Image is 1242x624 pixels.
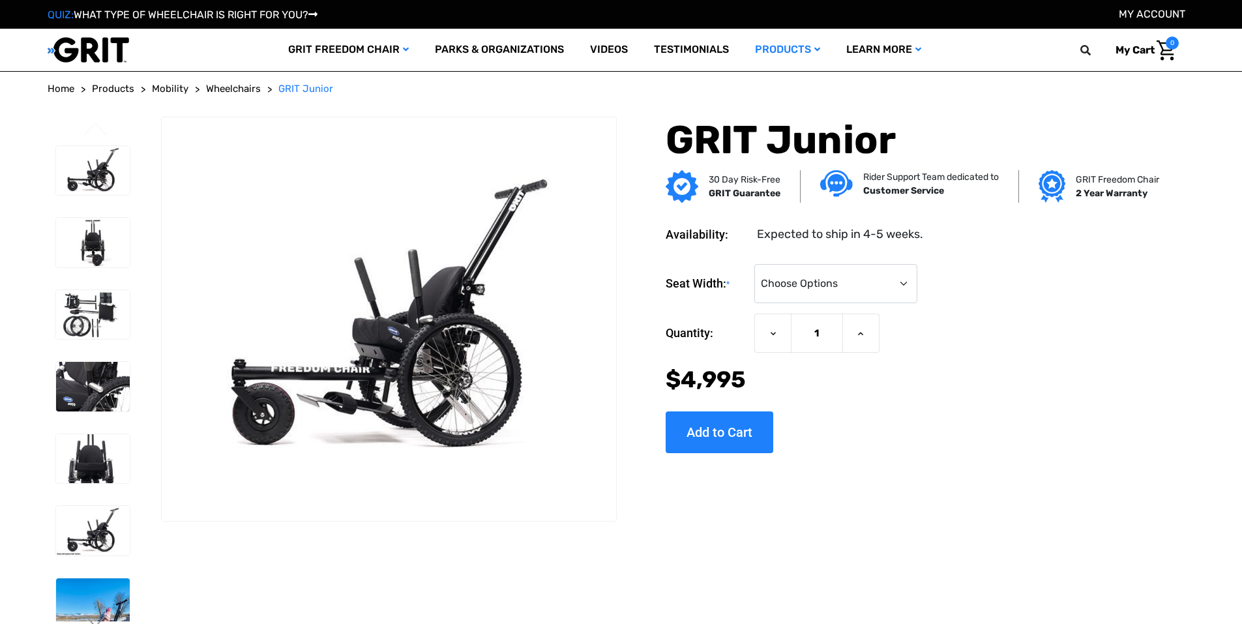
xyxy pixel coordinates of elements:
label: Quantity: [666,314,748,353]
strong: Customer Service [863,185,944,196]
a: Parks & Organizations [422,29,577,71]
p: Rider Support Team dedicated to [863,170,999,184]
input: Add to Cart [666,411,773,453]
img: GRIT Junior: close up of child-sized GRIT wheelchair with Invacare Matrx seat, levers, and wheels [56,362,130,411]
p: 30 Day Risk-Free [709,173,780,186]
a: GRIT Junior [278,82,333,97]
label: Seat Width: [666,264,748,304]
button: Go to slide 3 of 3 [82,123,110,138]
span: Products [92,83,134,95]
img: GRIT All-Terrain Wheelchair and Mobility Equipment [48,37,129,63]
strong: GRIT Guarantee [709,188,780,199]
span: Home [48,83,74,95]
a: Account [1119,8,1185,20]
span: GRIT Junior [278,83,333,95]
img: Cart [1157,40,1175,61]
img: Customer service [820,170,853,197]
span: $4,995 [666,366,746,393]
a: Learn More [833,29,934,71]
a: Home [48,82,74,97]
a: Videos [577,29,641,71]
img: Grit freedom [1039,170,1065,203]
dt: Availability: [666,226,748,243]
img: GRIT Junior: GRIT Freedom Chair all terrain wheelchair engineered specifically for kids [162,168,615,470]
strong: 2 Year Warranty [1076,188,1147,199]
img: GRIT Junior: disassembled child-specific GRIT Freedom Chair model with seatback, push handles, fo... [56,290,130,340]
p: GRIT Freedom Chair [1076,173,1159,186]
a: Products [742,29,833,71]
img: GRIT Guarantee [666,170,698,203]
img: GRIT Junior: GRIT Freedom Chair all terrain wheelchair engineered specifically for kids [56,146,130,196]
img: GRIT Junior: GRIT Freedom Chair all terrain wheelchair engineered specifically for kids shown wit... [56,506,130,556]
span: My Cart [1116,44,1155,56]
span: Wheelchairs [206,83,261,95]
span: 0 [1166,37,1179,50]
img: GRIT Junior: close up front view of pediatric GRIT wheelchair with Invacare Matrx seat, levers, m... [56,434,130,484]
a: Products [92,82,134,97]
a: GRIT Freedom Chair [275,29,422,71]
a: QUIZ:WHAT TYPE OF WHEELCHAIR IS RIGHT FOR YOU? [48,8,318,21]
a: Testimonials [641,29,742,71]
input: Search [1086,37,1106,64]
img: GRIT Junior: front view of kid-sized model of GRIT Freedom Chair all terrain wheelchair [56,218,130,267]
span: QUIZ: [48,8,74,21]
span: Mobility [152,83,188,95]
a: Mobility [152,82,188,97]
nav: Breadcrumb [48,82,1195,97]
h1: GRIT Junior [666,117,1155,164]
a: Cart with 0 items [1106,37,1179,64]
a: Wheelchairs [206,82,261,97]
dd: Expected to ship in 4-5 weeks. [757,226,923,243]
